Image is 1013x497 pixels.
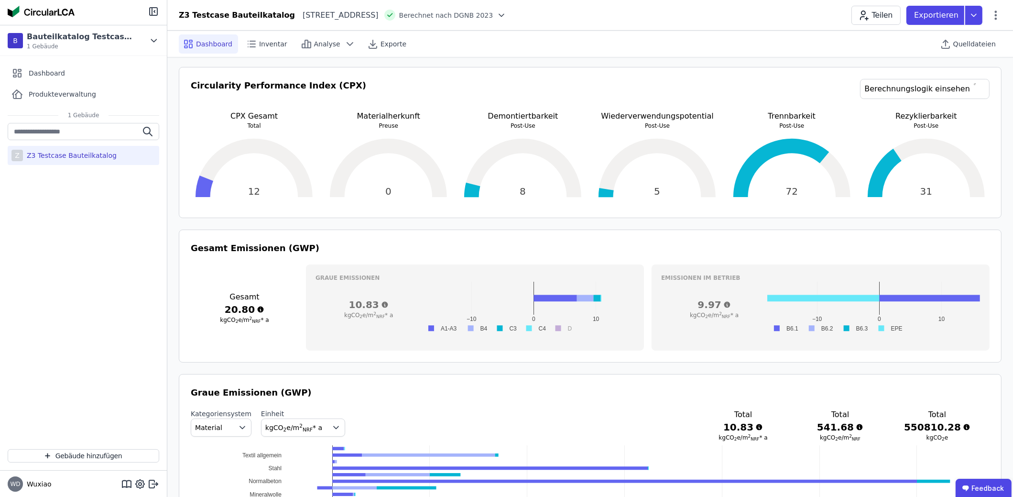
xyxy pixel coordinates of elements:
p: Post-Use [594,122,720,130]
p: Rezyklierbarkeit [863,110,990,122]
span: 1 Gebäude [58,111,109,119]
span: kgCO e/m [820,434,861,441]
sub: 2 [835,437,838,442]
h3: Total [807,409,873,420]
h3: Circularity Performance Index (CPX) [191,79,366,110]
button: Material [191,419,251,437]
span: Wuxiao [23,479,52,489]
h3: Graue Emissionen (GWP) [191,386,990,399]
sup: 2 [849,434,852,439]
span: kgCO e/m * a [265,424,322,431]
div: Bauteilkatalog Testcase Z3 [27,31,137,43]
button: Teilen [851,6,901,25]
p: CPX Gesamt [191,110,317,122]
span: Exporte [381,39,406,49]
p: Demontiertbarkeit [459,110,586,122]
span: Produkteverwaltung [29,89,96,99]
a: Berechnungslogik einsehen [860,79,990,99]
p: Exportieren [914,10,960,21]
span: kgCO e/m * a [344,312,393,319]
button: kgCO2e/m2NRF* a [261,419,345,437]
span: kgCO e/m * a [220,317,269,323]
sup: 2 [250,316,252,321]
h3: 550810.28 [904,420,970,434]
span: Material [195,423,222,432]
sup: 2 [719,311,722,316]
div: B [8,33,23,48]
sub: 2 [236,319,239,324]
span: kgCO e/m * a [690,312,739,319]
span: Dashboard [196,39,232,49]
span: 1 Gebäude [27,43,137,50]
h3: Gesamt [191,291,298,303]
sub: NRF [852,437,861,442]
sub: NRF [722,314,730,319]
sub: NRF [751,437,759,442]
div: Z [11,150,23,161]
sub: 2 [359,314,362,319]
p: Preuse [325,122,452,130]
div: [STREET_ADDRESS] [295,10,379,21]
h3: 20.80 [191,303,298,316]
div: Z3 Testcase Bauteilkatalog [179,10,295,21]
h3: 541.68 [807,420,873,434]
button: Gebäude hinzufügen [8,449,159,463]
span: Inventar [259,39,287,49]
sup: 2 [748,434,751,439]
p: Total [191,122,317,130]
span: Quelldateien [953,39,996,49]
span: Dashboard [29,68,65,78]
p: Post-Use [729,122,855,130]
span: kgCO e/m * a [719,434,767,441]
p: Trennbarkeit [729,110,855,122]
h3: 10.83 [710,420,776,434]
img: Concular [8,6,75,17]
sub: NRF [252,319,261,324]
h3: Emissionen im betrieb [661,274,980,282]
sub: NRF [303,427,313,432]
h3: 9.97 [661,298,767,311]
label: Einheit [261,409,345,419]
sub: 2 [734,437,737,442]
h3: Gesamt Emissionen (GWP) [191,242,990,255]
h3: Graue Emissionen [316,274,634,282]
h3: Total [710,409,776,420]
p: Wiederverwendungspotential [594,110,720,122]
h3: 10.83 [316,298,422,311]
p: Post-Use [863,122,990,130]
sup: 2 [373,311,376,316]
p: Materialherkunft [325,110,452,122]
span: WD [10,481,20,487]
sub: 2 [283,427,287,432]
sub: 2 [942,437,945,442]
label: Kategoriensystem [191,409,251,419]
span: Analyse [314,39,340,49]
div: Z3 Testcase Bauteilkatalog [23,151,117,160]
sup: 2 [299,423,303,429]
span: kgCO e [926,434,948,441]
p: Post-Use [459,122,586,130]
span: Berechnet nach DGNB 2023 [399,11,493,20]
sub: NRF [376,314,385,319]
sub: 2 [705,314,708,319]
h3: Total [904,409,970,420]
